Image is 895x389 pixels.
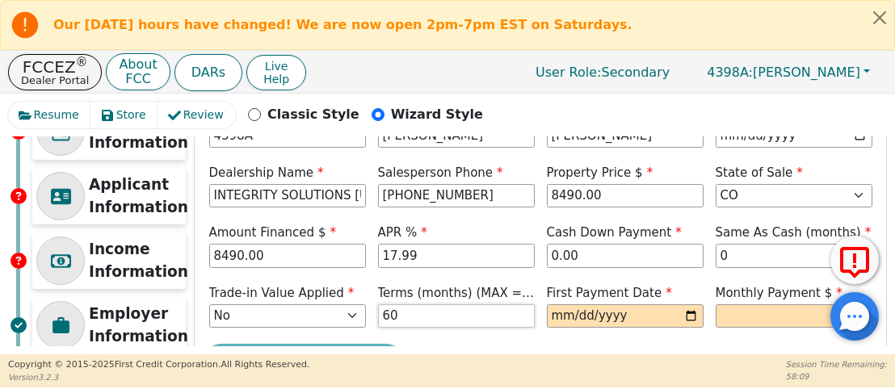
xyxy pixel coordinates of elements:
button: LiveHelp [246,55,306,90]
span: Monthly Payment $ [716,286,842,300]
span: State of Sale [716,165,803,180]
p: Classic Style [267,105,359,124]
span: Help [263,73,289,86]
span: Cash Down Payment [547,225,682,240]
span: Live [263,60,289,73]
input: xx.xx% [378,244,535,268]
sup: ® [76,55,88,69]
p: Secondary [519,56,686,88]
p: Version 3.2.3 [8,371,309,383]
button: Store [90,102,158,128]
input: 303-867-5309 x104 [378,184,535,208]
span: Dealership Name [209,165,324,180]
span: Amount Financed $ [209,225,336,240]
button: FCCEZ®Dealer Portal [8,54,102,90]
span: Review [183,107,224,123]
p: Applicant Information [89,174,188,219]
span: Salesperson Phone [378,165,503,180]
span: Same As Cash (months) [716,225,872,240]
span: [PERSON_NAME] [707,65,860,80]
a: User Role:Secondary [519,56,686,88]
span: First Payment Date [547,286,672,300]
p: FCCEZ [21,59,89,75]
p: Income Information [89,238,188,283]
span: All Rights Reserved. [221,359,309,370]
div: Applicant Information [32,168,186,224]
div: Income Information [32,232,186,289]
p: Wizard Style [391,105,483,124]
span: Trade-in Value Applied [209,286,355,300]
button: Report Error to FCC [830,236,879,284]
p: Employer Information [89,303,188,348]
button: AboutFCC [106,53,170,91]
span: User Role : [536,65,601,80]
button: Resume [8,102,91,128]
span: Store [116,107,146,123]
span: Resume [34,107,79,123]
button: 4398A:[PERSON_NAME] [690,60,887,85]
p: Copyright © 2015- 2025 First Credit Corporation. [8,358,309,372]
p: FCC [119,73,157,86]
p: Dealer Portal [21,75,89,86]
button: Close alert [865,1,894,34]
input: YYYY-MM-DD [547,304,704,328]
p: About [119,58,157,71]
p: 58:09 [786,370,887,383]
input: 0 [716,244,872,268]
button: Review [158,102,236,128]
span: Terms (months) (MAX = 60) [378,286,535,319]
p: Session Time Remaining: [786,358,887,370]
span: APR % [378,225,427,240]
button: DARs [174,54,242,91]
span: Property Price $ [547,165,653,180]
span: 4398A: [707,65,753,80]
b: Our [DATE] hours have changed! We are now open 2pm-7pm EST on Saturdays. [53,17,632,32]
div: Employer Information [32,297,186,353]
